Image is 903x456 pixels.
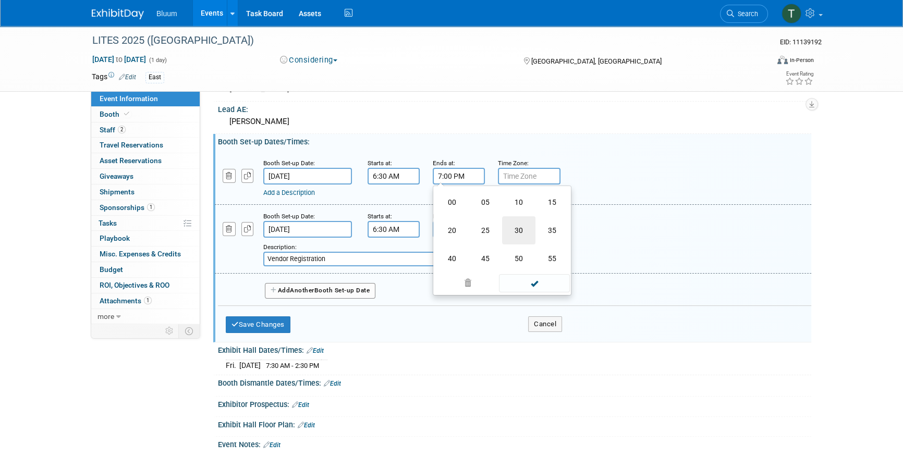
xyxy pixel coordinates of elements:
a: Asset Reservations [91,153,200,168]
div: Exhibitor Prospectus: [218,397,811,410]
div: Event Format [706,54,814,70]
span: to [114,55,124,64]
span: 1 [144,297,152,304]
td: 10 [502,188,535,216]
span: Travel Reservations [100,141,163,149]
small: Ends at: [433,159,455,167]
span: Sponsorships [100,203,155,212]
span: 7:30 AM - 2:30 PM [266,362,319,369]
span: Asset Reservations [100,156,162,165]
span: Event ID: 11139192 [780,38,822,46]
input: Time Zone [498,168,560,184]
span: Another [290,287,314,294]
div: Booth Set-up Dates/Times: [218,134,811,147]
a: Travel Reservations [91,138,200,153]
a: Edit [263,441,280,449]
span: 2 [118,126,126,133]
img: Format-Inperson.png [777,56,788,64]
button: Save Changes [226,316,290,333]
td: Toggle Event Tabs [179,324,200,338]
span: (1 day) [148,57,167,64]
a: Misc. Expenses & Credits [91,247,200,262]
div: Exhibit Hall Dates/Times: [218,342,811,356]
td: 00 [435,188,469,216]
span: Misc. Expenses & Credits [100,250,181,258]
a: Giveaways [91,169,200,184]
div: [PERSON_NAME] [226,114,803,130]
span: Tasks [99,219,117,227]
span: [GEOGRAPHIC_DATA], [GEOGRAPHIC_DATA] [531,57,661,65]
td: 15 [535,188,569,216]
td: Fri. [226,360,239,371]
td: Personalize Event Tab Strip [161,324,179,338]
span: Attachments [100,297,152,305]
small: Description: [263,243,297,251]
a: Edit [119,73,136,81]
span: ROI, Objectives & ROO [100,281,169,289]
div: Event Notes: [218,437,811,450]
a: Playbook [91,231,200,246]
td: 35 [535,216,569,244]
a: more [91,309,200,324]
input: Start Time [368,221,420,238]
small: Time Zone: [498,159,529,167]
a: ROI, Objectives & ROO [91,278,200,293]
div: LITES 2025 ([GEOGRAPHIC_DATA]) [89,31,752,50]
a: Sponsorships1 [91,200,200,215]
div: Lead AE: [218,102,811,115]
span: Shipments [100,188,135,196]
a: Edit [307,347,324,354]
small: Starts at: [368,159,392,167]
span: Staff [100,126,126,134]
small: Booth Set-up Date: [263,213,315,220]
span: Bluum [156,9,177,18]
td: 20 [435,216,469,244]
a: Add a Description [263,189,315,196]
small: Booth Set-up Date: [263,159,315,167]
input: Start Time [368,168,420,184]
span: Booth [100,110,131,118]
div: Exhibit Hall Floor Plan: [218,417,811,430]
td: 55 [535,244,569,273]
span: Search [734,10,758,18]
input: Date [263,221,352,238]
td: Tags [92,71,136,83]
td: 50 [502,244,535,273]
input: Description [263,252,560,266]
input: End Time [433,168,485,184]
td: 45 [469,244,502,273]
div: Event Rating [785,71,813,77]
span: Budget [100,265,123,274]
span: more [97,312,114,321]
td: 30 [502,216,535,244]
a: Search [720,5,768,23]
a: Edit [298,422,315,429]
a: Edit [324,380,341,387]
button: Considering [276,55,341,66]
button: AddAnotherBooth Set-up Date [265,283,375,299]
a: Edit [292,401,309,409]
div: Booth Dismantle Dates/Times: [218,375,811,389]
span: 1 [147,203,155,211]
a: Clear selection [435,276,500,291]
span: Playbook [100,234,130,242]
td: 05 [469,188,502,216]
a: Booth [91,107,200,122]
td: 40 [435,244,469,273]
a: Event Information [91,91,200,106]
a: Shipments [91,184,200,200]
i: Booth reservation complete [124,111,129,117]
td: [DATE] [239,360,261,371]
small: Starts at: [368,213,392,220]
td: 25 [469,216,502,244]
a: Done [498,277,570,291]
div: In-Person [789,56,814,64]
img: Taylor Bradley [782,4,801,23]
button: Cancel [528,316,562,332]
span: [DATE] [DATE] [92,55,147,64]
img: ExhibitDay [92,9,144,19]
input: Date [263,168,352,184]
a: Staff2 [91,122,200,138]
a: Attachments1 [91,293,200,309]
a: Tasks [91,216,200,231]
